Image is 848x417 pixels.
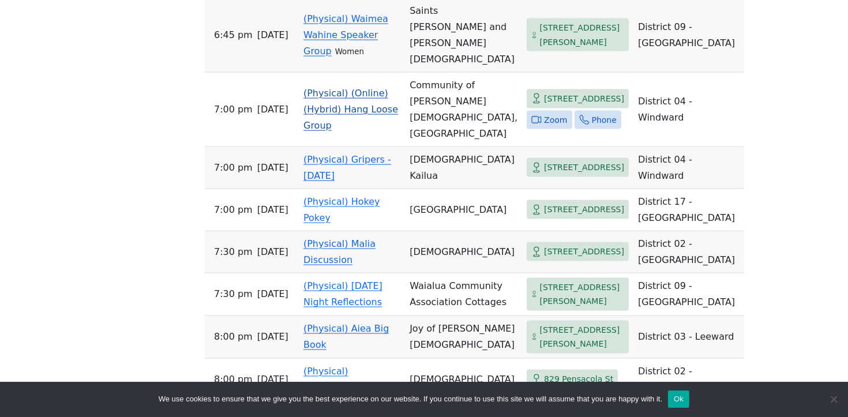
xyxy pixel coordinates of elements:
td: Joy of [PERSON_NAME][DEMOGRAPHIC_DATA] [405,316,522,359]
span: [STREET_ADDRESS] [544,245,624,259]
td: [GEOGRAPHIC_DATA] [405,189,522,231]
a: (Physical) Malia Discussion [303,238,376,265]
span: 829 Pensacola St [544,372,613,386]
td: District 04 - Windward [633,73,744,147]
span: [STREET_ADDRESS][PERSON_NAME] [540,21,625,49]
span: [DATE] [257,329,288,345]
span: 7:30 PM [214,244,253,260]
a: (Physical) Hawaawaa Group [303,366,385,393]
td: District 03 - Leeward [633,316,744,359]
td: District 09 - [GEOGRAPHIC_DATA] [633,273,744,316]
span: [DATE] [257,244,288,260]
td: [DEMOGRAPHIC_DATA] [405,231,522,273]
span: [STREET_ADDRESS] [544,202,624,217]
td: Community of [PERSON_NAME][DEMOGRAPHIC_DATA], [GEOGRAPHIC_DATA] [405,73,522,147]
button: Ok [668,390,689,408]
span: [STREET_ADDRESS][PERSON_NAME] [540,323,625,351]
span: No [828,393,839,405]
a: (Physical) Hokey Pokey [303,196,380,223]
td: District 17 - [GEOGRAPHIC_DATA] [633,189,744,231]
span: [DATE] [257,202,288,218]
span: 7:00 PM [214,202,253,218]
span: [STREET_ADDRESS] [544,160,624,175]
span: We use cookies to ensure that we give you the best experience on our website. If you continue to ... [159,393,662,405]
span: Zoom [544,113,567,127]
a: (Physical) [DATE] Night Reflections [303,280,382,307]
td: District 02 - [GEOGRAPHIC_DATA] [633,359,744,401]
span: [DATE] [257,286,288,302]
span: 7:30 PM [214,286,253,302]
span: 8:00 PM [214,329,253,345]
td: [DEMOGRAPHIC_DATA] [405,359,522,401]
a: (Physical) Waimea Wahine Speaker Group [303,13,388,57]
td: Waialua Community Association Cottages [405,273,522,316]
span: 6:45 PM [214,27,253,43]
span: 7:00 PM [214,102,253,118]
span: 8:00 PM [214,371,253,388]
a: (Physical) (Online) (Hybrid) Hang Loose Group [303,88,398,131]
span: 7:00 PM [214,160,253,176]
span: [STREET_ADDRESS] [544,92,624,106]
small: Women [335,47,364,56]
a: (Physical) Gripers - [DATE] [303,154,391,181]
td: District 02 - [GEOGRAPHIC_DATA] [633,231,744,273]
td: District 04 - Windward [633,147,744,189]
span: [DATE] [257,371,288,388]
span: [DATE] [257,160,288,176]
span: Phone [592,113,617,127]
span: [DATE] [257,102,288,118]
span: [STREET_ADDRESS][PERSON_NAME] [540,280,625,309]
td: [DEMOGRAPHIC_DATA] Kailua [405,147,522,189]
span: [DATE] [257,27,288,43]
a: (Physical) Aiea Big Book [303,323,389,350]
